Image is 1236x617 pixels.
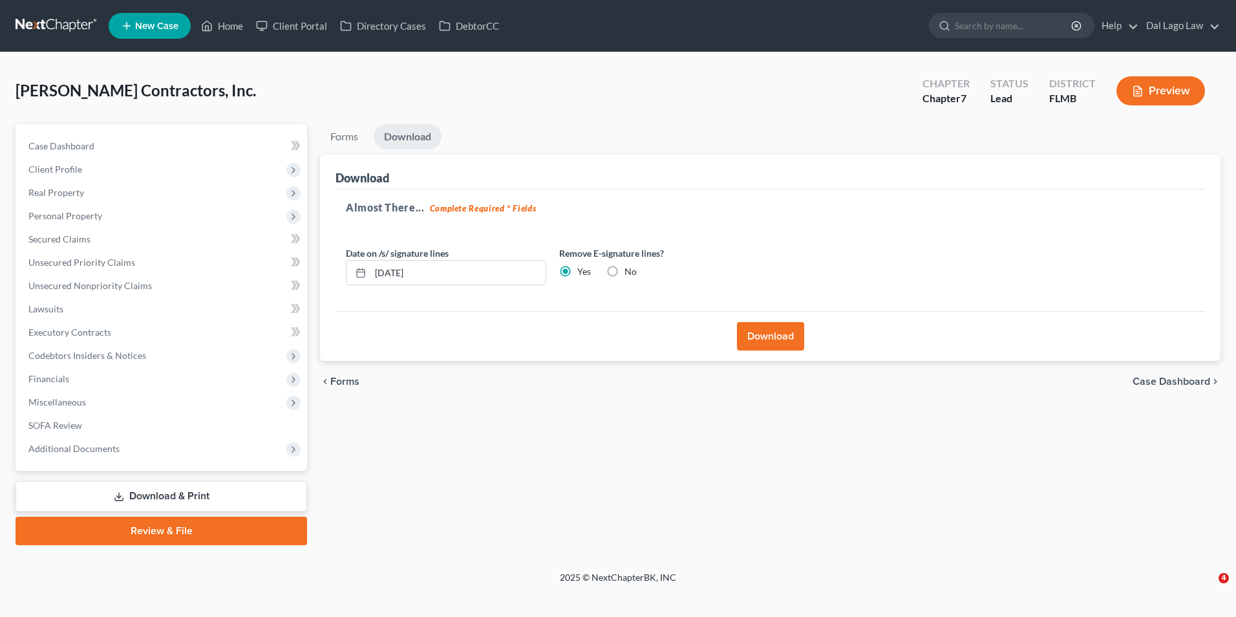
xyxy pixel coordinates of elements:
h5: Almost There... [346,200,1195,215]
div: Lead [990,91,1028,106]
a: Home [195,14,250,38]
div: Chapter [922,76,970,91]
div: Download [336,170,389,186]
span: Additional Documents [28,443,120,454]
iframe: Intercom live chat [1192,573,1223,604]
div: FLMB [1049,91,1096,106]
div: Status [990,76,1028,91]
button: Download [737,322,804,351]
span: Forms [330,376,359,387]
label: Date on /s/ signature lines [346,246,449,260]
label: Remove E-signature lines? [559,246,760,260]
a: Download [374,124,442,149]
span: Personal Property [28,210,102,221]
a: Review & File [16,517,307,545]
span: 7 [961,92,966,104]
span: Unsecured Nonpriority Claims [28,280,152,291]
span: Codebtors Insiders & Notices [28,350,146,361]
a: Executory Contracts [18,321,307,344]
a: Download & Print [16,481,307,512]
div: Chapter [922,91,970,106]
span: [PERSON_NAME] Contractors, Inc. [16,81,256,100]
span: Client Profile [28,164,82,175]
a: Forms [320,124,368,149]
span: Lawsuits [28,303,63,314]
span: Executory Contracts [28,327,111,338]
a: Help [1095,14,1138,38]
span: Real Property [28,187,84,198]
label: No [624,265,637,278]
a: Unsecured Priority Claims [18,251,307,274]
a: SOFA Review [18,414,307,437]
a: Client Portal [250,14,334,38]
a: Unsecured Nonpriority Claims [18,274,307,298]
div: District [1049,76,1096,91]
input: Search by name... [955,14,1073,38]
input: MM/DD/YYYY [370,261,546,285]
i: chevron_left [320,376,330,387]
button: chevron_left Forms [320,376,377,387]
span: Case Dashboard [1133,376,1210,387]
button: Preview [1116,76,1205,105]
strong: Complete Required * Fields [430,203,537,213]
div: 2025 © NextChapterBK, INC [250,571,986,594]
span: Miscellaneous [28,396,86,407]
a: Dal Lago Law [1140,14,1220,38]
a: Directory Cases [334,14,432,38]
span: Secured Claims [28,233,91,244]
span: New Case [135,21,178,31]
a: Case Dashboard [18,135,307,158]
span: 4 [1219,573,1229,583]
a: DebtorCC [432,14,506,38]
label: Yes [577,265,591,278]
a: Lawsuits [18,298,307,321]
a: Secured Claims [18,228,307,251]
span: Unsecured Priority Claims [28,257,135,268]
span: Financials [28,373,69,384]
span: SOFA Review [28,420,82,431]
i: chevron_right [1210,376,1220,387]
span: Case Dashboard [28,140,94,151]
a: Case Dashboard chevron_right [1133,376,1220,387]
